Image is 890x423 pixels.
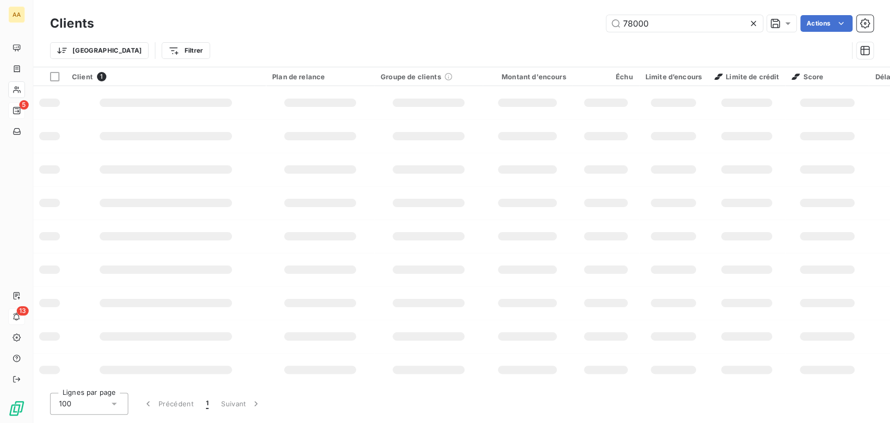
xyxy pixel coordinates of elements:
[19,100,29,110] span: 5
[714,72,779,81] span: Limite de crédit
[606,15,763,32] input: Rechercher
[381,72,441,81] span: Groupe de clients
[17,306,29,316] span: 13
[200,393,215,415] button: 1
[162,42,210,59] button: Filtrer
[206,398,209,409] span: 1
[50,14,94,33] h3: Clients
[800,15,852,32] button: Actions
[8,400,25,417] img: Logo LeanPay
[489,72,566,81] div: Montant d'encours
[791,72,823,81] span: Score
[59,398,71,409] span: 100
[215,393,267,415] button: Suivant
[855,388,880,413] iframe: Intercom live chat
[645,72,702,81] div: Limite d’encours
[272,72,368,81] div: Plan de relance
[72,72,93,81] span: Client
[8,6,25,23] div: AA
[97,72,106,81] span: 1
[579,72,633,81] div: Échu
[50,42,149,59] button: [GEOGRAPHIC_DATA]
[137,393,200,415] button: Précédent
